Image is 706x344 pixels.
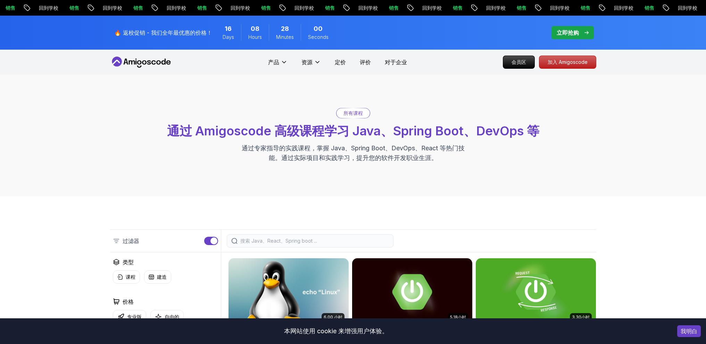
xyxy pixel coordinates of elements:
[358,5,377,11] font: 回到学校
[127,314,142,320] font: 专业版
[242,144,465,161] font: 通过专家指导的实践课程，掌握 Java、Spring Boot、DevOps、React 等热门技能。通过实际项目和实践学习，提升您的软件开发职业生涯。
[294,5,313,11] font: 回到学校
[301,59,313,66] font: 资源
[248,34,262,41] span: Hours
[276,34,294,41] span: Minutes
[681,328,697,335] font: 我明白
[114,29,212,36] font: 🔥 返校促销 - 我们全年最优惠的价格！
[360,58,371,66] a: 评价
[268,59,279,66] font: 产品
[580,5,590,11] font: 销售
[133,5,142,11] font: 销售
[385,59,407,66] font: 对于企业
[223,34,234,41] span: Days
[166,5,185,11] font: 回到学校
[240,237,389,244] input: 搜索 Java、React、Spring boot ...
[335,59,346,66] font: 定价
[281,24,289,34] span: 28 Minutes
[450,314,466,320] font: 5.18小时
[314,24,323,34] span: 0 Seconds
[102,5,122,11] font: 回到学校
[284,327,388,335] font: 本网站使用 cookie 来增强用户体验。
[557,29,579,36] font: 立即抢购
[230,5,249,11] font: 回到学校
[268,58,288,72] button: 产品
[260,5,270,11] font: 销售
[251,24,259,34] span: 8 Hours
[485,5,505,11] font: 回到学校
[113,310,146,324] button: 专业版
[308,34,329,41] span: Seconds
[150,310,184,324] button: 自由的
[452,5,462,11] font: 销售
[512,59,526,65] font: 会员区
[360,59,371,66] font: 评价
[352,258,472,326] img: 高级 Spring Boot 卡片
[343,110,363,116] font: 所有课程
[388,5,398,11] font: 销售
[385,58,407,66] a: 对于企业
[123,237,139,244] font: 过滤器
[613,5,633,11] font: 回到学校
[225,24,232,34] span: 16 Days
[5,5,15,11] font: 销售
[516,5,526,11] font: 销售
[324,5,334,11] font: 销售
[123,298,134,305] font: 价格
[476,258,596,326] img: 使用 Spring Boot 卡构建 API
[324,314,342,320] font: 6.00 小时
[123,259,134,266] font: 类型
[229,258,349,326] img: Linux 基础知识卡
[677,325,701,337] button: 接受 Cookie
[335,58,346,66] a: 定价
[677,5,697,11] font: 回到学校
[548,59,588,65] font: 加入 Amigoscode
[157,274,167,280] font: 建造
[126,274,135,280] font: 课程
[69,5,78,11] font: 销售
[422,5,441,11] font: 回到学校
[572,314,590,320] font: 3.30小时
[301,58,321,72] button: 资源
[144,270,171,284] button: 建造
[539,56,596,69] a: 加入 Amigoscode
[165,314,179,320] font: 自由的
[503,56,535,69] a: 会员区
[197,5,206,11] font: 销售
[38,5,58,11] font: 回到学校
[113,270,140,284] button: 课程
[167,123,539,139] font: 通过 Amigoscode 高级课程学习 Java、Spring Boot、DevOps 等
[644,5,654,11] font: 销售
[549,5,569,11] font: 回到学校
